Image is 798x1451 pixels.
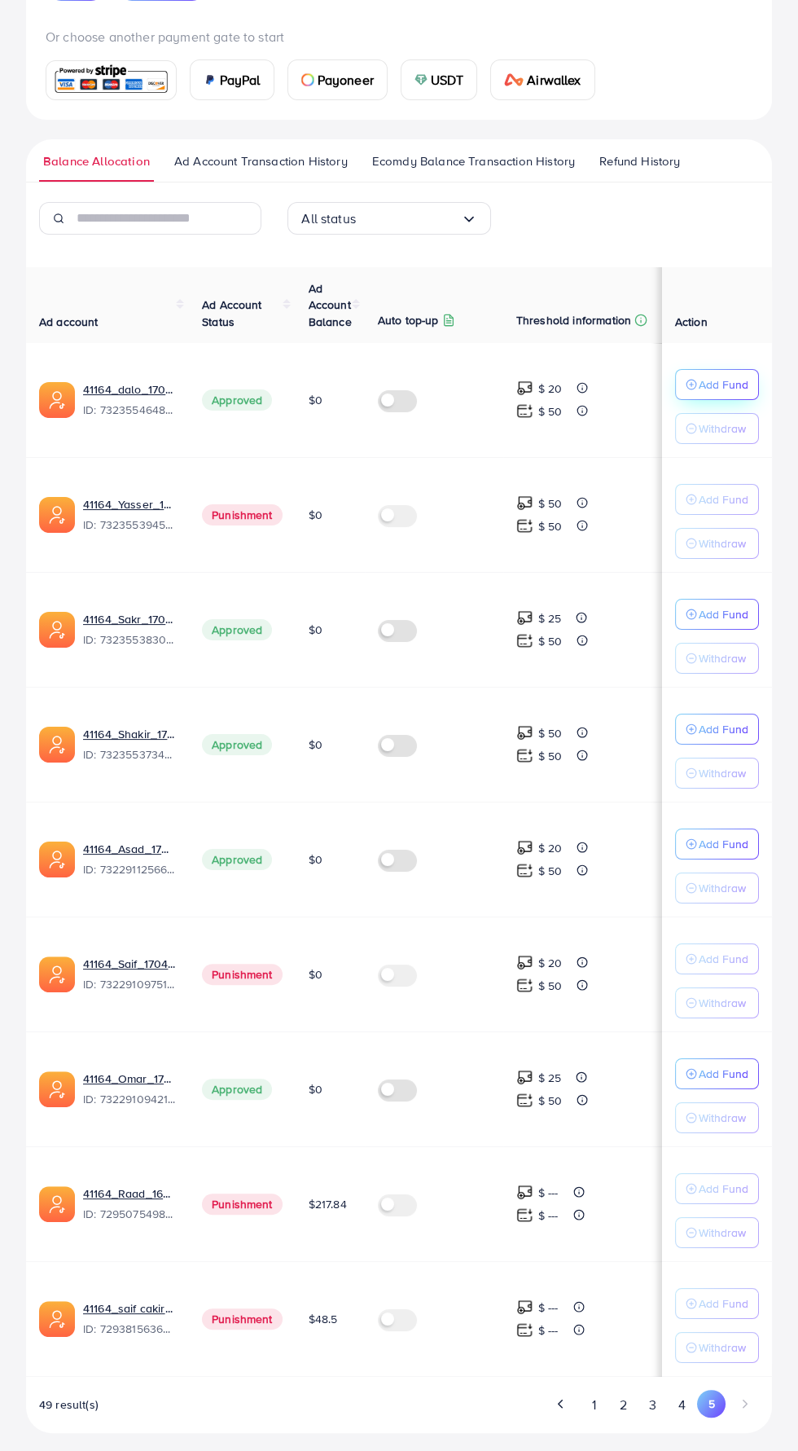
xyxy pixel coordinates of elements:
[202,389,272,411] span: Approved
[538,402,563,421] p: $ 50
[83,1071,176,1087] a: 41164_Omar_1704998087649
[83,1300,176,1317] a: 41164_saif cakir_1698223812157
[697,1390,726,1418] button: Go to page 5
[699,763,746,783] p: Withdraw
[309,1081,322,1097] span: $0
[729,1378,786,1439] iframe: Chat
[668,1390,697,1420] button: Go to page 4
[39,382,75,418] img: ic-ads-acc.e4c84228.svg
[675,714,759,745] button: Add Fund
[675,1058,759,1089] button: Add Fund
[538,494,563,513] p: $ 50
[516,1092,533,1109] img: top-up amount
[675,599,759,630] button: Add Fund
[580,1390,608,1420] button: Go to page 1
[46,27,752,46] p: Or choose another payment gate to start
[675,829,759,860] button: Add Fund
[39,727,75,763] img: ic-ads-acc.e4c84228.svg
[39,1301,75,1337] img: ic-ads-acc.e4c84228.svg
[83,1091,176,1107] span: ID: 7322910942148820993
[83,1206,176,1222] span: ID: 7295075498865016833
[83,1071,176,1108] div: <span class='underline'>41164_Omar_1704998087649</span></br>7322910942148820993
[83,841,176,878] div: <span class='underline'>41164_Asad_1704998163628</span></br>7322911256606900225
[699,993,746,1013] p: Withdraw
[538,1206,559,1225] p: $ ---
[538,976,563,996] p: $ 50
[675,1332,759,1363] button: Withdraw
[699,1294,748,1313] p: Add Fund
[202,734,272,755] span: Approved
[699,1338,746,1357] p: Withdraw
[83,611,176,627] a: 41164_Sakr_1705147778994
[699,490,748,509] p: Add Fund
[538,723,563,743] p: $ 50
[538,1321,559,1340] p: $ ---
[675,528,759,559] button: Withdraw
[83,841,176,857] a: 41164_Asad_1704998163628
[516,1207,533,1224] img: top-up amount
[83,381,176,398] a: 41164_dalo_1705147980455
[83,631,176,648] span: ID: 7323553830405455873
[516,724,533,741] img: top-up amount
[39,1071,75,1107] img: ic-ads-acc.e4c84228.svg
[309,280,352,330] span: Ad Account Balance
[675,643,759,674] button: Withdraw
[699,419,746,438] p: Withdraw
[516,632,533,649] img: top-up amount
[83,1185,176,1223] div: <span class='underline'>41164_Raad_1698517131181</span></br>7295075498865016833
[516,839,533,856] img: top-up amount
[39,1396,99,1413] span: 49 result(s)
[39,956,75,992] img: ic-ads-acc.e4c84228.svg
[318,70,374,90] span: Payoneer
[546,1390,759,1420] ul: Pagination
[516,609,533,627] img: top-up amount
[202,1194,283,1215] span: Punishment
[202,619,272,640] span: Approved
[202,1079,272,1100] span: Approved
[301,73,314,86] img: card
[504,73,524,86] img: card
[414,73,427,86] img: card
[83,746,176,763] span: ID: 7323553734024347650
[675,369,759,400] button: Add Fund
[516,747,533,764] img: top-up amount
[699,834,748,854] p: Add Fund
[83,517,176,533] span: ID: 7323553945044090882
[516,402,533,420] img: top-up amount
[83,381,176,419] div: <span class='underline'>41164_dalo_1705147980455</span></br>7323554648424759297
[39,612,75,648] img: ic-ads-acc.e4c84228.svg
[538,1068,562,1088] p: $ 25
[638,1390,668,1420] button: Go to page 3
[83,861,176,877] span: ID: 7322911256606900225
[401,59,478,100] a: cardUSDT
[516,380,533,397] img: top-up amount
[174,152,348,170] span: Ad Account Transaction History
[220,70,261,90] span: PayPal
[516,495,533,512] img: top-up amount
[516,954,533,971] img: top-up amount
[202,1308,283,1330] span: Punishment
[43,152,150,170] span: Balance Allocation
[83,956,176,993] div: <span class='underline'>41164_Saif_1704998129027</span></br>7322910975102009345
[675,413,759,444] button: Withdraw
[675,758,759,789] button: Withdraw
[83,726,176,742] a: 41164_Shakir_1705147746585
[190,59,274,100] a: cardPayPal
[83,611,176,649] div: <span class='underline'>41164_Sakr_1705147778994</span></br>7323553830405455873
[699,649,746,668] p: Withdraw
[675,484,759,515] button: Add Fund
[699,1108,746,1128] p: Withdraw
[490,59,594,100] a: cardAirwallex
[516,517,533,534] img: top-up amount
[202,849,272,870] span: Approved
[675,873,759,904] button: Withdraw
[309,736,322,753] span: $0
[39,497,75,533] img: ic-ads-acc.e4c84228.svg
[516,1184,533,1201] img: top-up amount
[516,1299,533,1316] img: top-up amount
[83,496,176,512] a: 41164_Yasser_1705147799462
[309,622,322,638] span: $0
[83,1185,176,1202] a: 41164_Raad_1698517131181
[538,1183,559,1203] p: $ ---
[599,152,680,170] span: Refund History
